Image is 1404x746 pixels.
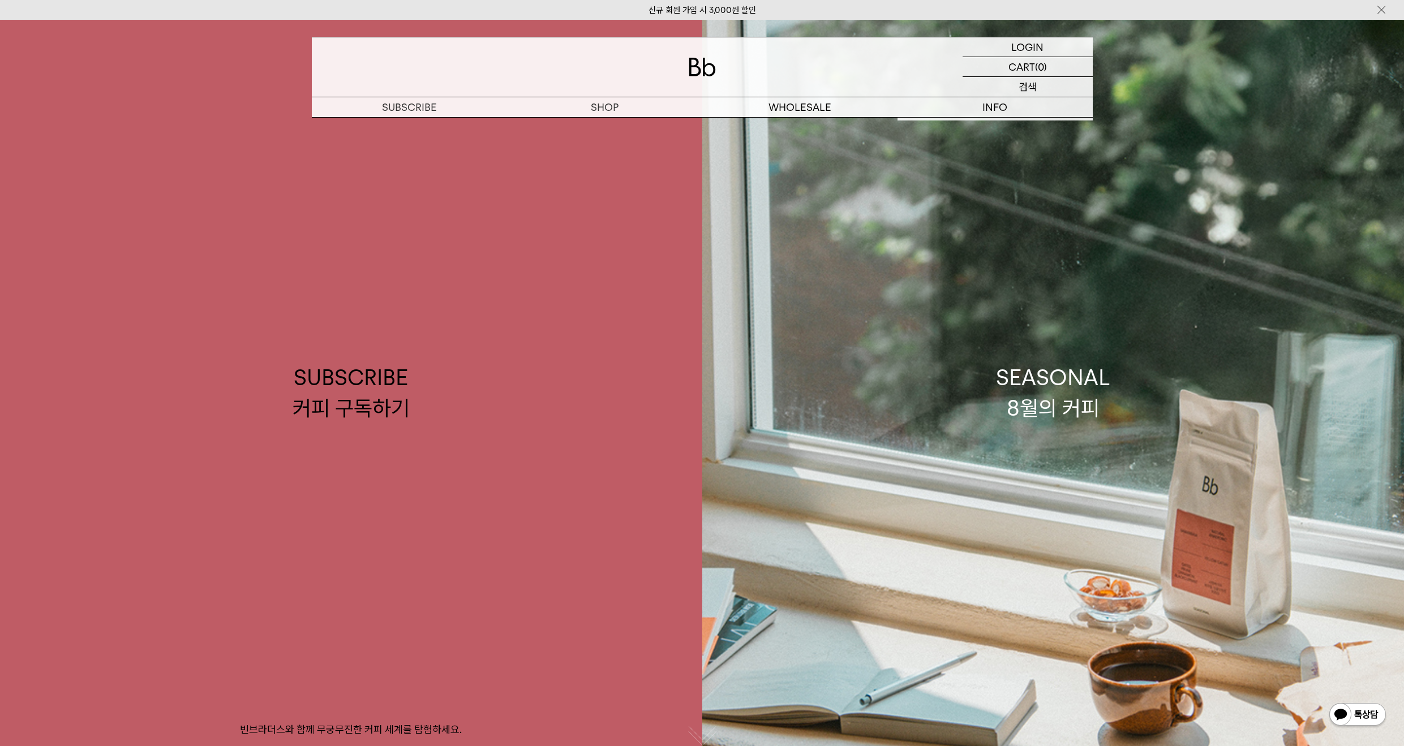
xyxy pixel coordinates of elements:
a: 브랜드 [898,118,1093,137]
p: 검색 [1019,77,1037,97]
a: SHOP [507,97,702,117]
img: 로고 [689,58,716,76]
a: LOGIN [963,37,1093,57]
div: SUBSCRIBE 커피 구독하기 [293,363,410,422]
div: SEASONAL 8월의 커피 [996,363,1110,422]
a: SUBSCRIBE [312,97,507,117]
img: 카카오톡 채널 1:1 채팅 버튼 [1328,702,1387,729]
p: LOGIN [1011,37,1044,57]
a: CART (0) [963,57,1093,77]
p: CART [1008,57,1035,76]
p: (0) [1035,57,1047,76]
p: INFO [898,97,1093,117]
p: WHOLESALE [702,97,898,117]
a: 신규 회원 가입 시 3,000원 할인 [649,5,756,15]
